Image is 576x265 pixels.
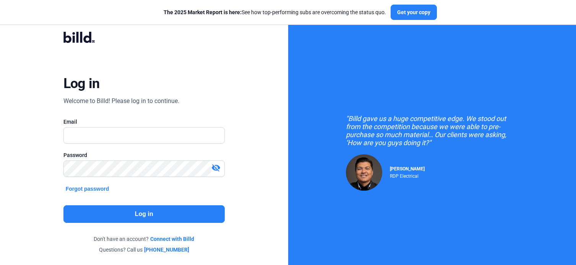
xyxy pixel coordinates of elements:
[150,235,194,243] a: Connect with Billd
[346,115,518,147] div: "Billd gave us a huge competitive edge. We stood out from the competition because we were able to...
[63,118,225,126] div: Email
[164,8,386,16] div: See how top-performing subs are overcoming the status quo.
[63,246,225,254] div: Questions? Call us
[390,166,425,172] span: [PERSON_NAME]
[346,154,382,191] img: Raul Pacheco
[63,235,225,243] div: Don't have an account?
[390,172,425,179] div: RDP Electrical
[63,75,100,92] div: Log in
[144,246,189,254] a: [PHONE_NUMBER]
[63,205,225,223] button: Log in
[63,97,179,106] div: Welcome to Billd! Please log in to continue.
[63,151,225,159] div: Password
[164,9,242,15] span: The 2025 Market Report is here:
[211,163,221,172] mat-icon: visibility_off
[391,5,437,20] button: Get your copy
[63,185,112,193] button: Forgot password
